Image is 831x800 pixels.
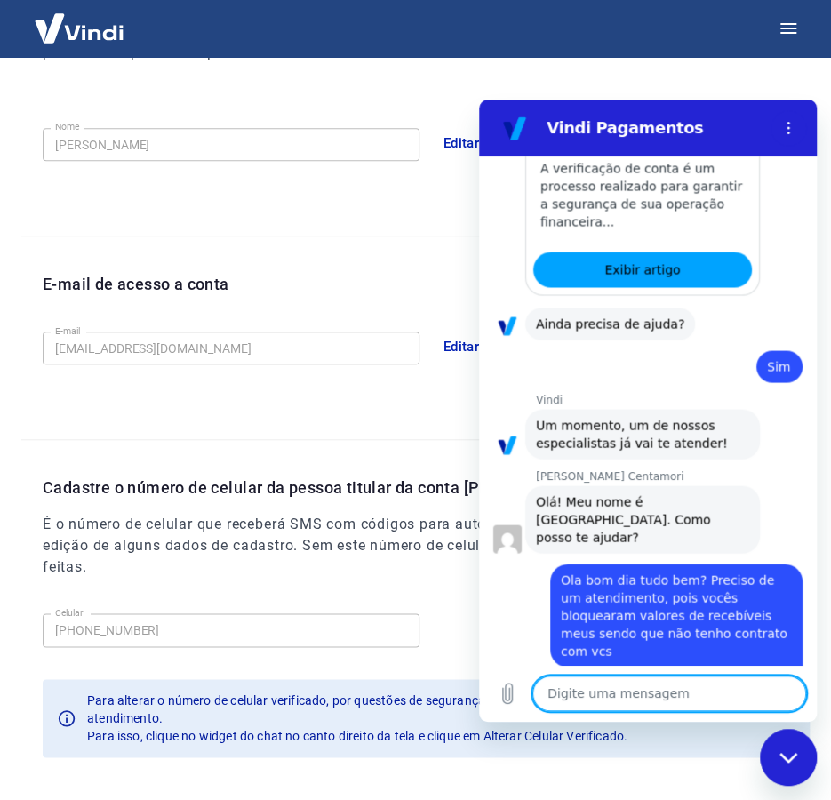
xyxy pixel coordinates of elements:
[55,120,80,133] label: Nome
[87,729,627,743] span: Para isso, clique no widget do chat no canto direito da tela e clique em Alterar Celular Verificado.
[43,272,229,296] p: E-mail de acesso a conta
[479,100,817,722] iframe: Janela de mensagens
[434,124,531,162] button: Editar Nome
[87,693,744,725] span: Para alterar o número de celular verificado, por questões de segurança, é necessário solicitar di...
[43,476,810,500] p: Cadastre o número de celular da pessoa titular da conta [PERSON_NAME]
[21,1,137,55] img: Vindi
[55,324,80,337] label: E-mail
[434,328,533,365] button: Editar e-mail
[43,514,810,578] h6: É o número de celular que receberá SMS com códigos para autorização de ações específicas na conta...
[55,605,84,619] label: Celular
[760,729,817,786] iframe: Botão para abrir a janela de mensagens, conversa em andamento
